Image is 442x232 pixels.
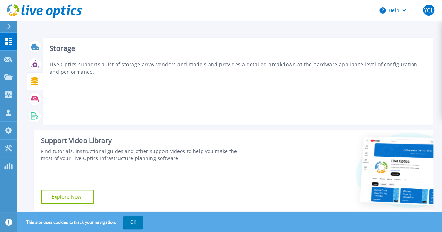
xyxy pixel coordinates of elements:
p: Live Optics supports a list of storage array vendors and models and provides a detailed breakdown... [50,61,426,75]
div: Find tutorials, instructional guides and other support videos to help you make the most of your L... [41,148,248,162]
h3: Storage [50,45,426,52]
div: Support Video Library [41,136,248,145]
button: OK [123,216,143,229]
span: This site uses cookies to track your navigation. [19,216,143,229]
a: Explore Now! [41,190,94,204]
span: YCL [424,7,433,13]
